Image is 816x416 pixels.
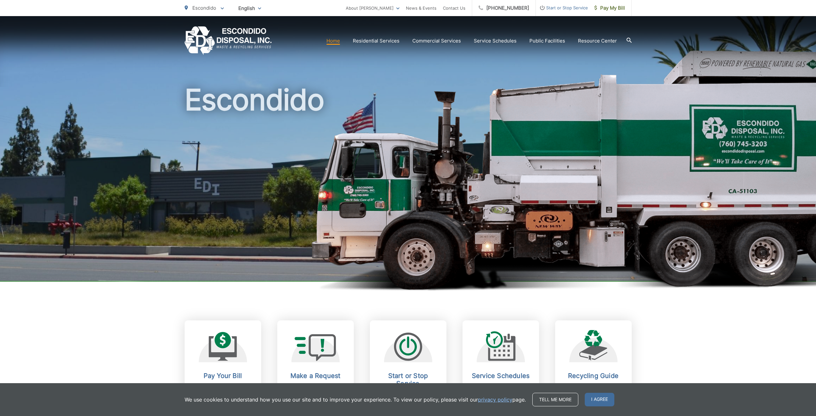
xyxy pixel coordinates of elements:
span: Escondido [192,5,216,11]
a: Tell me more [532,393,578,406]
a: Commercial Services [412,37,461,45]
a: Resource Center [578,37,617,45]
a: EDCD logo. Return to the homepage. [185,26,272,55]
h2: Start or Stop Service [376,372,440,387]
h2: Pay Your Bill [191,372,255,380]
a: Residential Services [353,37,399,45]
a: Public Facilities [529,37,565,45]
a: News & Events [406,4,436,12]
a: privacy policy [478,396,512,403]
a: About [PERSON_NAME] [346,4,399,12]
span: Pay My Bill [594,4,625,12]
h1: Escondido [185,84,632,288]
a: Home [326,37,340,45]
h2: Service Schedules [469,372,533,380]
a: Contact Us [443,4,465,12]
h2: Recycling Guide [562,372,625,380]
span: English [234,3,266,14]
span: I agree [585,393,614,406]
p: We use cookies to understand how you use our site and to improve your experience. To view our pol... [185,396,526,403]
a: Service Schedules [474,37,517,45]
h2: Make a Request [284,372,347,380]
